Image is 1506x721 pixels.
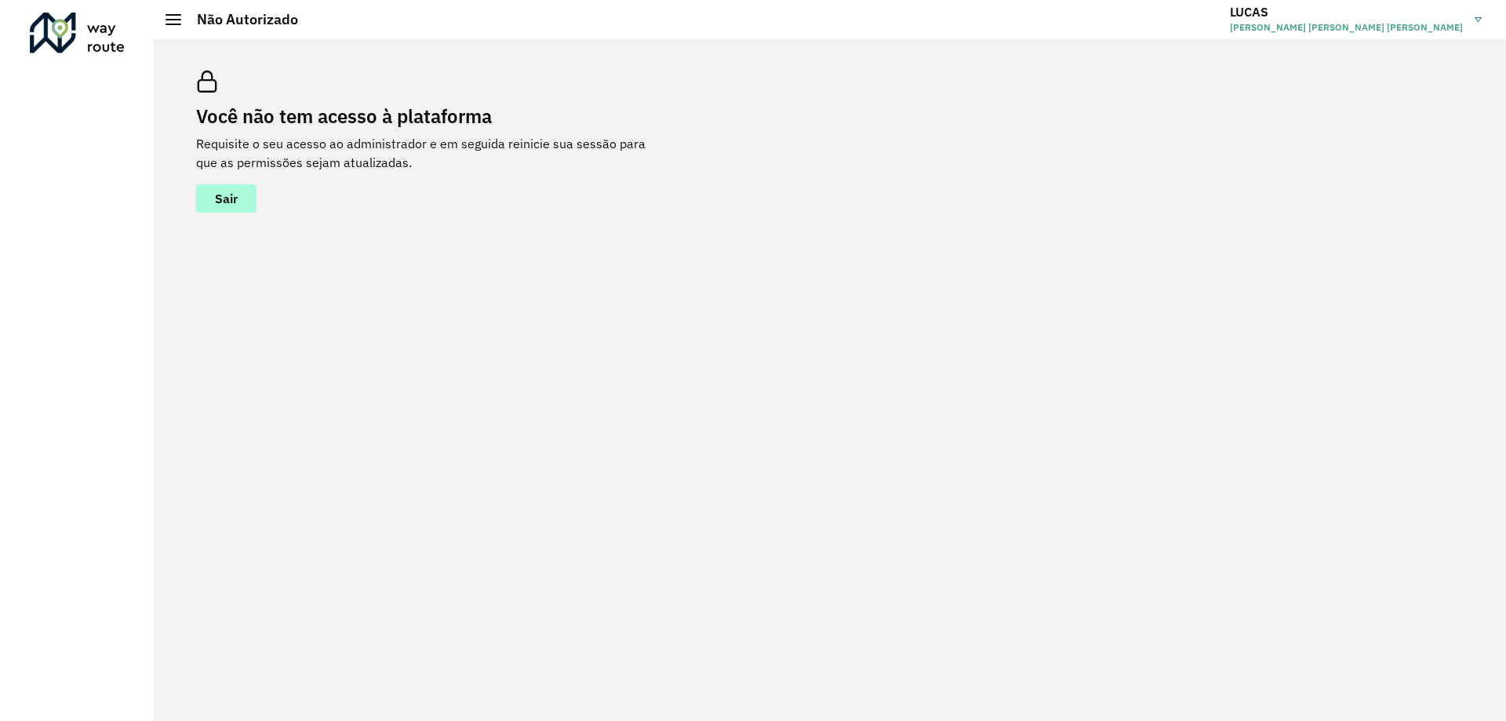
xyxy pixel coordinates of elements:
[181,11,298,28] h2: Não Autorizado
[196,184,256,213] button: button
[196,105,667,128] h2: Você não tem acesso à plataforma
[215,192,238,205] span: Sair
[196,134,667,172] p: Requisite o seu acesso ao administrador e em seguida reinicie sua sessão para que as permissões s...
[1230,20,1463,35] span: [PERSON_NAME] [PERSON_NAME] [PERSON_NAME]
[1230,5,1463,20] h3: LUCAS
